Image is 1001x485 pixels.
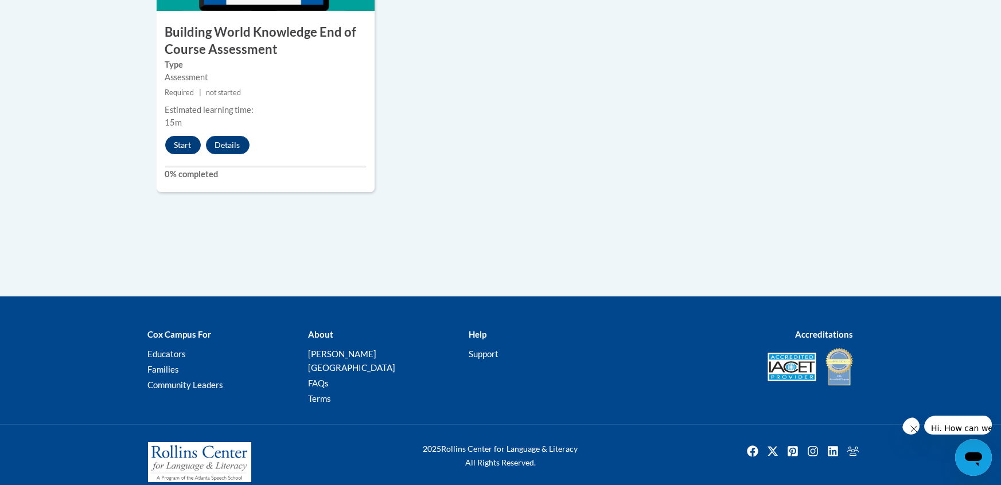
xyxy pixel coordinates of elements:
iframe: Button to launch messaging window [955,439,992,476]
a: Educators [148,349,186,359]
a: [PERSON_NAME][GEOGRAPHIC_DATA] [308,349,395,373]
button: Start [165,136,201,154]
img: IDA® Accredited [825,347,854,387]
span: Hi. How can we help? [7,8,93,17]
a: Twitter [764,442,782,460]
span: 15m [165,118,182,127]
b: Accreditations [796,329,854,339]
a: Pinterest [784,442,802,460]
b: Help [469,329,486,339]
span: not started [206,88,241,97]
img: Facebook icon [743,442,762,460]
iframe: Message from company [924,416,992,435]
a: Facebook [743,442,762,460]
a: Terms [308,393,331,404]
div: Assessment [165,71,366,84]
a: Linkedin [824,442,842,460]
div: Rollins Center for Language & Literacy All Rights Reserved. [380,442,621,470]
img: Facebook group icon [844,442,862,460]
img: LinkedIn icon [824,442,842,460]
img: Rollins Center for Language & Literacy - A Program of the Atlanta Speech School [148,442,251,482]
a: Community Leaders [148,380,224,390]
a: Facebook Group [844,442,862,460]
h3: Building World Knowledge End of Course Assessment [157,24,375,59]
b: Cox Campus For [148,329,212,339]
span: | [199,88,201,97]
img: Instagram icon [804,442,822,460]
img: Pinterest icon [784,442,802,460]
label: 0% completed [165,168,366,181]
img: Twitter icon [764,442,782,460]
a: FAQs [308,378,329,388]
span: Required [165,88,194,97]
span: 2025 [423,444,442,453]
a: Families [148,364,180,374]
b: About [308,329,333,339]
iframe: Close message [902,417,920,435]
button: Details [206,136,250,154]
a: Support [469,349,498,359]
a: Instagram [804,442,822,460]
img: Accredited IACET® Provider [768,353,816,381]
div: Estimated learning time: [165,104,366,116]
label: Type [165,58,366,71]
